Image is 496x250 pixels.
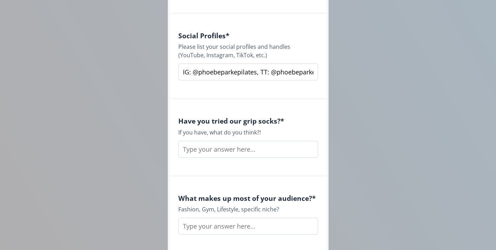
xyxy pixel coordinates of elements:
h4: Social Profiles * [178,32,318,40]
input: Type your answer here... [178,141,318,158]
input: Type your answer here... [178,218,318,235]
div: Fashion, Gym, Lifestyle, specific niche? [178,205,318,213]
h4: What makes up most of your audience? * [178,194,318,202]
h4: Have you tried our grip socks? * [178,117,318,125]
input: Type your answer here... [178,64,318,80]
div: If you have, what do you think?! [178,128,318,137]
div: Please list your social profiles and handles (YouTube, Instagram, TikTok, etc.) [178,42,318,59]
